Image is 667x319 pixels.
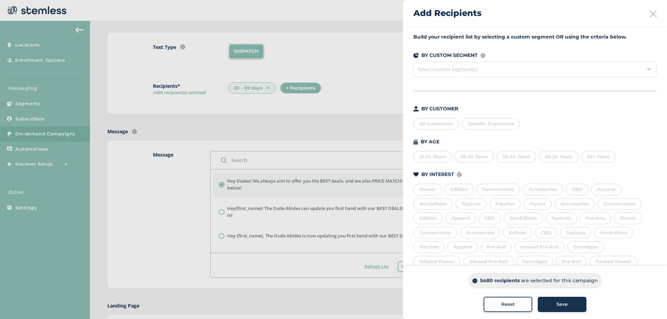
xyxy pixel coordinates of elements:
[447,241,478,253] div: Apparel
[480,277,520,284] p: 5480 recipients
[421,171,454,178] p: BY INTEREST
[413,198,453,210] div: NonEdibles
[476,184,520,195] div: Concentrates
[521,277,598,284] p: are selected for this campaign
[539,151,578,163] div: 45-54 Years
[479,212,501,224] div: CBD
[454,151,494,163] div: 25-34 Years
[445,212,476,224] div: Apparel
[481,241,512,253] div: Pre Roll
[413,151,452,163] div: 21-24 Years
[524,198,552,210] div: Flower
[413,106,419,111] img: icon-person-dark-ced50e5f.svg
[614,212,642,224] div: Flower
[413,184,442,195] div: Flower
[496,151,536,163] div: 35-44 Years
[489,198,521,210] div: Patches
[523,184,563,195] div: Accessories
[413,212,443,224] div: Edibles
[457,172,462,177] img: icon-info-236977d2.svg
[567,241,604,253] div: Cartridges
[581,151,616,163] div: 55+ Years
[554,198,595,210] div: Accessories
[463,256,513,268] div: Infused Pre Roll
[556,256,587,268] div: Pre Roll
[413,256,461,268] div: Infused Flower
[413,53,419,58] img: icon-segments-dark-074adb27.svg
[472,278,477,283] img: icon-info-dark-48f6c5f3.svg
[413,172,419,177] img: icon-heart-dark-29e6356f.svg
[557,301,568,308] span: Save
[580,212,611,224] div: Patches
[460,227,500,239] div: Accessories
[591,184,621,195] div: Apparel
[501,301,515,308] span: Reset
[598,198,641,210] div: Concentrates
[590,256,637,268] div: Packed Flower
[484,297,532,312] button: Reset
[594,227,633,239] div: NonEdibles
[421,105,458,112] p: BY CUSTOMER
[455,198,487,210] div: Topicals
[421,138,439,145] p: BY AGE
[546,212,577,224] div: Topicals
[560,227,591,239] div: Topicals
[535,227,557,239] div: CBD
[413,241,445,253] div: Patches
[538,297,586,312] button: Save
[503,227,532,239] div: Edibles
[444,184,474,195] div: Edibles
[516,256,553,268] div: Cartridges
[421,52,478,59] p: BY CUSTOM SEGMENT
[566,184,588,195] div: CBD
[413,33,657,41] label: Build your recipient list by selecting a custom segment OR using the criteria below.
[514,241,565,253] div: Infused Pre Roll
[480,53,485,58] img: icon-info-236977d2.svg
[632,286,667,319] iframe: Chat Widget
[468,121,514,126] span: Specific Customers
[413,7,481,19] h2: Add Recipients
[413,227,457,239] div: Concentrates
[413,118,459,130] div: All Customers
[413,139,418,144] img: icon-cake-93b2a7b5.svg
[504,212,543,224] div: NonEdibles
